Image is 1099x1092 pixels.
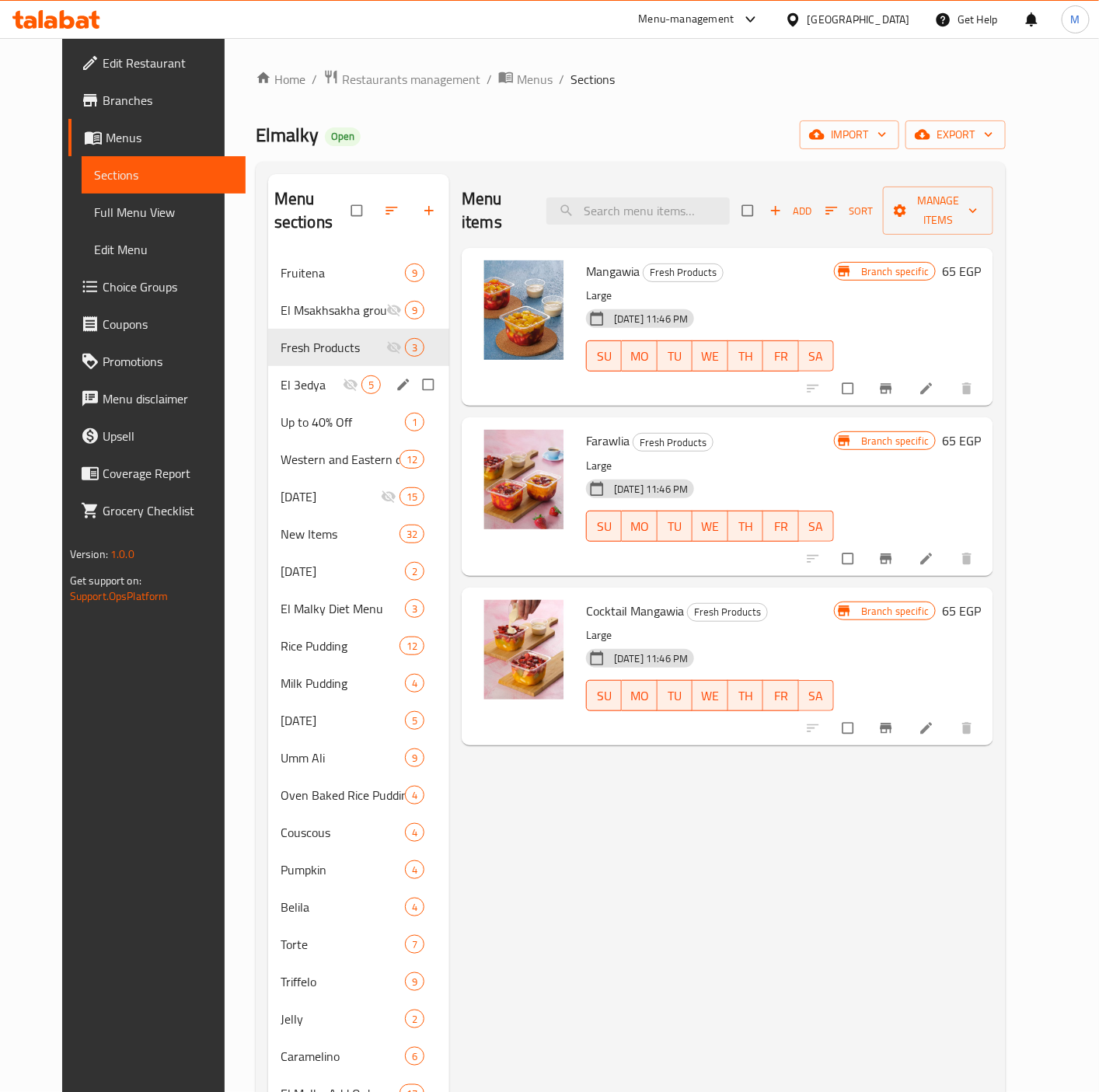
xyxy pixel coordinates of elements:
span: SU [593,685,616,707]
div: [DATE]5 [268,702,449,739]
h2: Menu sections [274,187,351,234]
div: Belila4 [268,888,449,926]
button: Branch-specific-item [869,542,906,576]
span: Upsell [103,427,233,445]
div: items [399,487,424,506]
a: Edit Restaurant [68,44,246,82]
span: SU [593,345,616,368]
nav: breadcrumb [256,69,1007,89]
button: SA [799,680,834,711]
span: Umm Ali [281,748,405,767]
button: Add [766,199,815,223]
span: 9 [406,751,424,766]
span: TH [734,345,757,368]
span: Fresh Products [281,338,386,357]
button: delete [950,711,987,745]
div: items [405,711,424,730]
span: Get support on: [70,570,141,591]
span: 4 [406,900,424,915]
div: items [405,301,424,319]
button: import [800,120,899,149]
span: Coverage Report [103,464,233,483]
div: items [405,338,424,357]
span: Version: [70,544,108,564]
button: TU [658,511,693,542]
div: Pumpkin [281,860,405,879]
span: [DATE] [281,562,405,581]
div: El Msakhsakha group9 [268,291,449,329]
div: items [405,898,424,916]
div: Fresh Products3 [268,329,449,366]
a: Sections [82,156,246,194]
button: FR [763,680,798,711]
svg: Inactive section [343,377,358,392]
span: Torte [281,935,405,954]
span: Select section [733,196,766,225]
span: Sort items [815,199,883,223]
span: MO [628,345,651,368]
span: 12 [400,452,424,467]
div: Pumpkin4 [268,851,449,888]
span: SU [593,515,616,538]
div: items [405,599,424,618]
span: Manage items [895,191,981,230]
button: edit [393,375,417,395]
button: Branch-specific-item [869,711,906,745]
div: Rice Pudding12 [268,627,449,665]
button: SU [586,511,622,542]
div: El 3edya5edit [268,366,449,403]
span: Branch specific [855,604,935,619]
div: Oven Baked Rice Pudding4 [268,776,449,814]
a: Branches [68,82,246,119]
button: TU [658,340,693,372]
p: Large [586,626,834,645]
span: 9 [406,303,424,318]
span: Elmalky [256,117,319,152]
div: Torte7 [268,926,449,963]
span: [DATE] [281,487,381,506]
span: El Malky Diet Menu [281,599,405,618]
a: Edit Menu [82,231,246,268]
span: Sections [94,166,233,184]
span: 4 [406,863,424,877]
button: WE [693,511,727,542]
span: FR [769,515,792,538]
span: Couscous [281,823,405,842]
span: 12 [400,639,424,654]
div: Open [325,127,361,146]
div: El Malky Diet Menu3 [268,590,449,627]
div: Ashura [281,711,405,730]
span: 15 [400,490,424,504]
button: WE [693,340,727,372]
button: Manage items [883,187,993,235]
span: Add [769,202,811,220]
div: items [399,450,424,469]
div: items [405,935,424,954]
a: Coverage Report [68,455,246,492]
span: Fruitena [281,263,405,282]
div: items [405,748,424,767]
span: TH [734,515,757,538]
button: FR [763,511,798,542]
span: 9 [406,266,424,281]
span: MO [628,515,651,538]
a: Edit menu item [919,720,937,736]
div: [DATE]2 [268,553,449,590]
input: search [546,197,730,225]
p: Large [586,286,834,305]
span: [DATE] 11:46 PM [608,312,694,326]
div: Jelly [281,1010,405,1028]
div: [GEOGRAPHIC_DATA] [808,11,910,28]
span: TU [664,685,686,707]
span: WE [699,685,721,707]
div: Fresh Products [643,263,724,282]
span: Open [325,130,361,143]
h6: 65 EGP [942,430,981,452]
svg: Inactive section [386,302,402,318]
a: Menu disclaimer [68,380,246,417]
span: [DATE] 11:46 PM [608,651,694,666]
span: import [812,125,887,145]
div: Caramelino [281,1047,405,1066]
